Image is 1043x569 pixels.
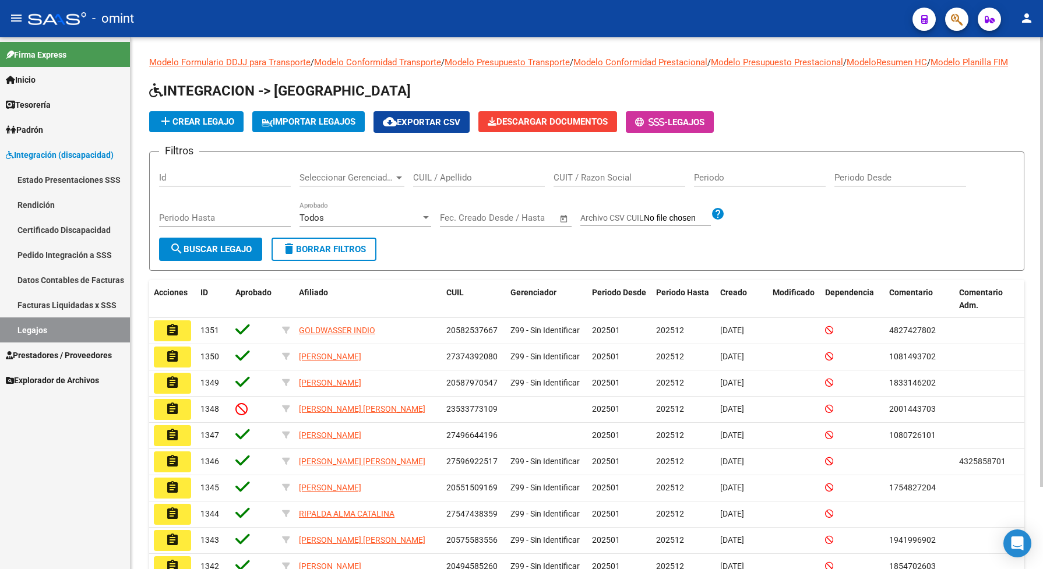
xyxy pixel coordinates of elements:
[668,117,704,128] span: Legajos
[158,114,172,128] mat-icon: add
[720,378,744,387] span: [DATE]
[200,352,219,361] span: 1350
[446,378,498,387] span: 20587970547
[592,483,620,492] span: 202501
[510,326,580,335] span: Z99 - Sin Identificar
[6,73,36,86] span: Inicio
[716,280,768,319] datatable-header-cell: Creado
[720,352,744,361] span: [DATE]
[149,83,411,99] span: INTEGRACION -> [GEOGRAPHIC_DATA]
[1020,11,1034,25] mat-icon: person
[592,326,620,335] span: 202501
[9,11,23,25] mat-icon: menu
[656,535,684,545] span: 202512
[200,378,219,387] span: 1349
[6,123,43,136] span: Padrón
[165,323,179,337] mat-icon: assignment
[165,507,179,521] mat-icon: assignment
[383,115,397,129] mat-icon: cloud_download
[510,457,580,466] span: Z99 - Sin Identificar
[656,352,684,361] span: 202512
[373,111,470,133] button: Exportar CSV
[149,111,244,132] button: Crear Legajo
[446,326,498,335] span: 20582537667
[889,483,936,492] span: 1754827204
[959,288,1003,310] span: Comentario Adm.
[170,242,184,256] mat-icon: search
[510,352,580,361] span: Z99 - Sin Identificar
[478,111,617,132] button: Descargar Documentos
[889,404,936,414] span: 2001443703
[592,535,620,545] span: 202501
[445,57,570,68] a: Modelo Presupuesto Transporte
[885,280,954,319] datatable-header-cell: Comentario
[158,116,234,127] span: Crear Legajo
[656,378,684,387] span: 202512
[252,111,365,132] button: IMPORTAR LEGAJOS
[159,238,262,261] button: Buscar Legajo
[720,483,744,492] span: [DATE]
[446,288,464,297] span: CUIL
[165,454,179,468] mat-icon: assignment
[656,288,709,297] span: Periodo Hasta
[299,213,324,223] span: Todos
[272,238,376,261] button: Borrar Filtros
[299,288,328,297] span: Afiliado
[299,404,425,414] span: [PERSON_NAME] [PERSON_NAME]
[651,280,716,319] datatable-header-cell: Periodo Hasta
[165,402,179,416] mat-icon: assignment
[299,326,375,335] span: GOLDWASSER INDIO
[154,288,188,297] span: Acciones
[820,280,885,319] datatable-header-cell: Dependencia
[440,213,487,223] input: Fecha inicio
[656,326,684,335] span: 202512
[235,288,272,297] span: Aprobado
[92,6,134,31] span: - omint
[488,116,608,127] span: Descargar Documentos
[200,430,219,440] span: 1347
[165,428,179,442] mat-icon: assignment
[446,352,498,361] span: 27374392080
[498,213,554,223] input: Fecha fin
[6,149,114,161] span: Integración (discapacidad)
[159,143,199,159] h3: Filtros
[6,48,66,61] span: Firma Express
[282,244,366,255] span: Borrar Filtros
[558,212,571,225] button: Open calendar
[711,207,725,221] mat-icon: help
[889,326,936,335] span: 4827427802
[635,117,668,128] span: -
[294,280,442,319] datatable-header-cell: Afiliado
[931,57,1008,68] a: Modelo Planilla FIM
[587,280,651,319] datatable-header-cell: Periodo Desde
[720,535,744,545] span: [DATE]
[299,352,361,361] span: [PERSON_NAME]
[656,509,684,518] span: 202512
[299,457,425,466] span: [PERSON_NAME] [PERSON_NAME]
[510,535,580,545] span: Z99 - Sin Identificar
[720,326,744,335] span: [DATE]
[6,98,51,111] span: Tesorería
[446,404,498,414] span: 23533773109
[200,404,219,414] span: 1348
[200,483,219,492] span: 1345
[592,288,646,297] span: Periodo Desde
[262,116,355,127] span: IMPORTAR LEGAJOS
[889,288,933,297] span: Comentario
[656,483,684,492] span: 202512
[720,288,747,297] span: Creado
[656,457,684,466] span: 202512
[720,509,744,518] span: [DATE]
[1003,529,1031,557] div: Open Intercom Messenger
[200,326,219,335] span: 1351
[510,288,556,297] span: Gerenciador
[446,535,498,545] span: 20575583556
[644,213,711,224] input: Archivo CSV CUIL
[825,288,874,297] span: Dependencia
[510,509,580,518] span: Z99 - Sin Identificar
[442,280,506,319] datatable-header-cell: CUIL
[592,352,620,361] span: 202501
[720,430,744,440] span: [DATE]
[446,430,498,440] span: 27496644196
[656,404,684,414] span: 202512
